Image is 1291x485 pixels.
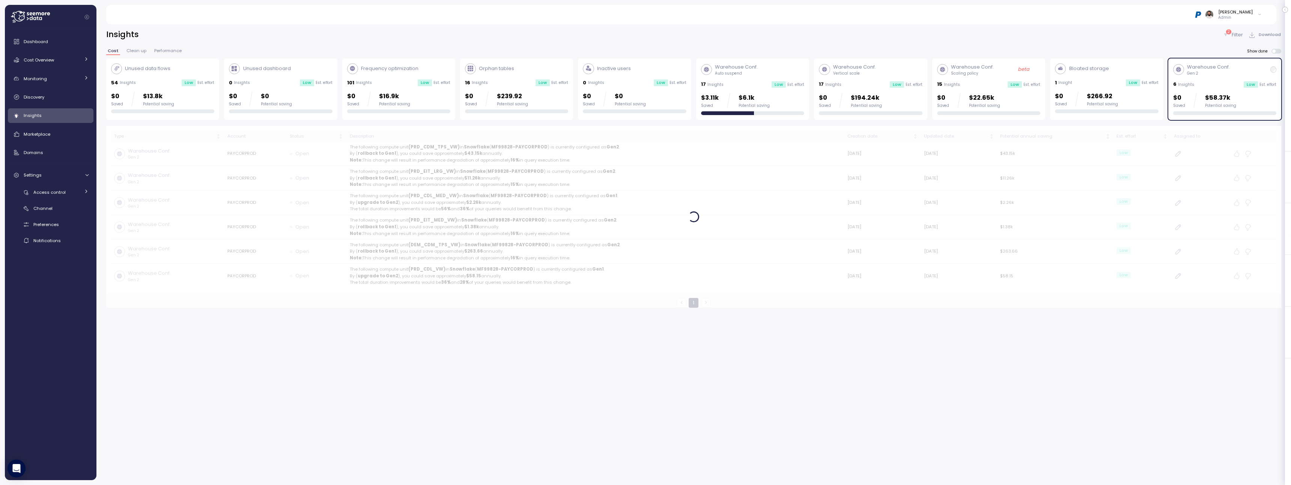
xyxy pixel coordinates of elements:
span: Dashboard [24,39,48,45]
div: Saved [583,102,595,107]
p: Est. effort [197,80,214,85]
button: Collapse navigation [82,14,92,20]
div: Potential saving [1205,103,1236,108]
span: Show done [1247,49,1271,54]
span: Cost [108,49,119,53]
p: $16.9k [379,91,410,102]
p: Bloated storage [1069,65,1109,72]
span: Clean up [126,49,146,53]
div: Potential saving [379,102,410,107]
p: $0 [229,91,241,102]
div: Saved [347,102,359,107]
span: Domains [24,150,43,156]
p: Vertical scale [833,71,876,76]
a: Insights [8,108,93,123]
a: Monitoring [8,71,93,86]
a: Marketplace [8,127,93,142]
p: Insights [120,80,136,85]
p: 15 [937,81,942,88]
p: $58.37k [1205,93,1236,103]
p: $0 [615,91,646,102]
p: Est. effort [1142,80,1159,85]
div: Saved [465,102,477,107]
a: Discovery [8,90,93,105]
div: Saved [111,102,123,107]
span: Access control [33,189,66,195]
div: [PERSON_NAME] [1218,9,1253,15]
p: $266.92 [1087,91,1118,102]
p: Insights [1178,82,1194,87]
div: Saved [229,102,241,107]
p: $0 [111,91,123,102]
span: Settings [24,172,42,178]
p: Unused data flows [125,65,170,72]
p: 1 [1055,79,1057,87]
div: Potential saving [851,103,882,108]
div: Low [300,79,314,86]
div: Potential saving [1087,102,1118,107]
div: Open Intercom Messenger [8,460,26,478]
div: Low [654,79,668,86]
div: Low [1126,79,1140,86]
span: Cost Overview [24,57,54,63]
p: 101 [347,79,354,87]
p: $0 [819,93,831,103]
p: Orphan tables [479,65,514,72]
div: Saved [937,103,949,108]
div: Potential saving [143,102,174,107]
a: Channel [8,202,93,215]
div: Low [772,81,786,88]
p: Est. effort [906,82,922,87]
div: Low [182,79,196,86]
p: Filter [1232,31,1243,39]
p: beta [1018,66,1029,73]
div: Saved [1173,103,1185,108]
p: 16 [465,79,470,87]
p: Inactive users [597,65,631,72]
p: $0 [465,91,477,102]
span: Monitoring [24,76,47,82]
p: Insights [588,80,604,85]
div: Low [418,79,432,86]
h2: Insights [106,29,139,40]
p: Insights [825,82,841,87]
button: Download [1248,29,1281,40]
p: $6.1k [739,93,770,103]
span: Discovery [24,94,44,100]
p: $0 [1055,91,1067,102]
p: $0 [583,91,595,102]
p: 0 [583,79,586,87]
span: Download [1259,30,1281,40]
div: Potential saving [615,102,646,107]
p: $22.65k [969,93,1000,103]
a: Cost Overview [8,52,93,67]
a: Domains [8,145,93,160]
p: 54 [111,79,118,87]
p: Insights [944,82,960,87]
div: Low [1244,81,1258,88]
p: $0 [1173,93,1185,103]
img: 68b03c81eca7ebbb46a2a292.PNG [1194,10,1202,18]
img: ACg8ocLskjvUhBDgxtSFCRx4ztb74ewwa1VrVEuDBD_Ho1mrTsQB-QE=s96-c [1205,10,1213,18]
p: 2 [1228,29,1230,34]
span: Notifications [33,238,61,244]
p: 17 [701,81,706,88]
p: 0 [229,79,232,87]
div: Saved [701,103,719,108]
a: Settings [8,168,93,183]
p: $13.8k [143,91,174,102]
p: Scaling policy [951,71,994,76]
p: $0 [347,91,359,102]
p: Est. effort [787,82,804,87]
p: Est. effort [1259,82,1276,87]
a: Preferences [8,219,93,231]
span: Marketplace [24,131,50,137]
p: Est. effort [1023,82,1040,87]
p: Insights [707,82,724,87]
p: Gen 2 [1187,71,1230,76]
span: Performance [154,49,182,53]
p: Warehouse Conf. [833,63,876,71]
a: Dashboard [8,34,93,49]
p: Warehouse Conf. [1187,63,1230,71]
div: Potential saving [739,103,770,108]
